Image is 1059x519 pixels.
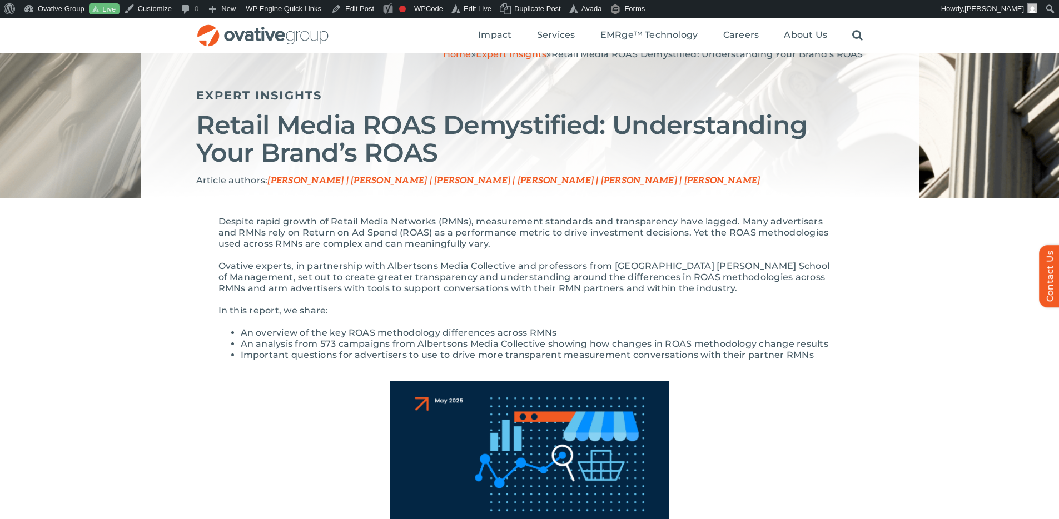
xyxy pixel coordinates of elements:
a: About Us [784,29,827,42]
span: About Us [784,29,827,41]
span: Careers [723,29,759,41]
div: Focus keyphrase not set [399,6,406,12]
span: Retail Media ROAS Demystified: Understanding Your Brand’s ROAS [551,49,863,59]
p: Despite rapid growth of Retail Media Networks (RMNs), measurement standards and transparency have... [218,216,841,249]
a: OG_Full_horizontal_RGB [196,23,330,34]
h2: Retail Media ROAS Demystified: Understanding Your Brand’s ROAS [196,111,863,167]
span: EMRge™ Technology [600,29,698,41]
span: [PERSON_NAME] [964,4,1024,13]
p: In this report, we share: [218,305,841,316]
a: Services [537,29,575,42]
a: Careers [723,29,759,42]
a: Search [852,29,863,42]
a: Home [443,49,471,59]
a: Impact [478,29,511,42]
a: Expert Insights [196,88,322,102]
a: Expert Insights [476,49,547,59]
p: Ovative experts, in partnership with Albertsons Media Collective and professors from [GEOGRAPHIC_... [218,261,841,294]
a: Live [89,3,120,15]
li: An analysis from 573 campaigns from Albertsons Media Collective showing how changes in ROAS metho... [241,338,841,350]
span: Impact [478,29,511,41]
span: Services [537,29,575,41]
a: EMRge™ Technology [600,29,698,42]
span: » » [443,49,863,59]
nav: Menu [478,18,863,53]
p: Article authors: [196,175,863,187]
span: [PERSON_NAME] | [PERSON_NAME] | [PERSON_NAME] | [PERSON_NAME] | [PERSON_NAME] | [PERSON_NAME] [267,176,760,186]
li: Important questions for advertisers to use to drive more transparent measurement conversations wi... [241,350,841,361]
li: An overview of the key ROAS methodology differences across RMNs [241,327,841,338]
